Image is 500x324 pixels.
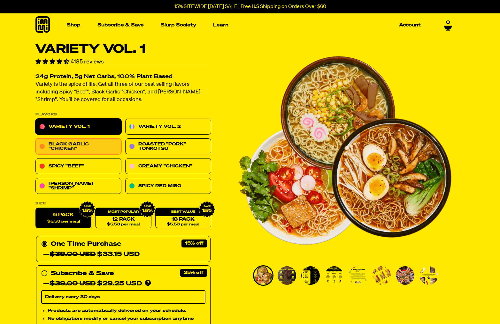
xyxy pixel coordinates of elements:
li: 1 of 8 [237,43,452,258]
img: Variety Vol. 1 [372,266,391,285]
nav: Main navigation [64,13,423,37]
label: 6 Pack [35,208,91,229]
img: Variety Vol. 1 [325,266,343,285]
a: Roasted "Pork" Tonkotsu [125,139,211,155]
img: IMG_9632.png [139,201,155,218]
del: $39.00 USD [50,281,96,287]
li: Go to slide 7 [395,265,415,286]
select: Subscribe & Save —$39.00 USD$29.25 USD Products are automatically delivered on your schedule. No ... [41,291,205,304]
img: Variety Vol. 1 [254,266,273,285]
img: IMG_9632.png [79,201,96,218]
a: 0 [444,18,452,29]
div: — $29.25 USD [43,279,142,289]
a: Shop [64,20,83,30]
li: Products are automatically delivered on your schedule. [48,307,205,314]
div: Subscribe & Save [51,269,114,279]
a: Variety Vol. 2 [125,119,211,135]
p: Flavors [35,113,211,116]
img: IMG_9632.png [198,201,215,218]
li: Go to slide 1 [253,265,273,286]
img: Variety Vol. 1 [396,266,414,285]
div: PDP main carousel [237,43,452,258]
li: Go to slide 4 [324,265,344,286]
li: Go to slide 3 [300,265,321,286]
li: Go to slide 5 [348,265,368,286]
a: [PERSON_NAME] "Shrimp" [35,178,121,194]
img: Variety Vol. 1 [237,43,452,258]
p: Variety is the spice of life. Get all three of our best selling flavors including Spicy "Beef", B... [35,81,211,104]
a: Account [396,20,423,30]
h2: 24g Protein, 5g Net Carbs, 100% Plant Based [35,74,211,80]
a: Creamy "Chicken" [125,158,211,174]
li: No obligation: modify or cancel your subscription anytime [48,315,205,322]
img: Variety Vol. 1 [278,266,296,285]
div: One Time Purchase [41,239,205,260]
li: Go to slide 8 [419,265,439,286]
a: Learn [211,20,231,30]
a: Slurp Society [158,20,199,30]
p: 15% SITEWIDE [DATE] SALE | Free U.S Shipping on Orders Over $60 [174,4,326,10]
div: — $33.15 USD [43,249,140,260]
label: Size [35,202,211,205]
div: PDP main carousel thumbnails [237,265,452,286]
li: Go to slide 6 [371,265,392,286]
img: Variety Vol. 1 [419,266,438,285]
a: Subscribe & Save [95,20,146,30]
h1: Variety Vol. 1 [35,43,211,55]
span: 4.55 stars [35,59,71,65]
a: Spicy Red Miso [125,178,211,194]
span: $5.53 per meal [107,223,139,227]
img: Variety Vol. 1 [301,266,320,285]
span: $5.53 per meal [47,220,80,224]
a: Spicy "Beef" [35,158,121,174]
span: 4185 reviews [71,59,104,65]
a: Black Garlic "Chicken" [35,139,121,155]
span: $5.53 per meal [167,223,199,227]
li: Go to slide 2 [277,265,297,286]
a: 18 Pack$5.53 per meal [155,208,211,229]
img: Variety Vol. 1 [349,266,367,285]
a: Variety Vol. 1 [35,119,121,135]
span: 0 [446,18,450,24]
a: 12 Pack$5.53 per meal [95,208,151,229]
del: $39.00 USD [50,251,96,258]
